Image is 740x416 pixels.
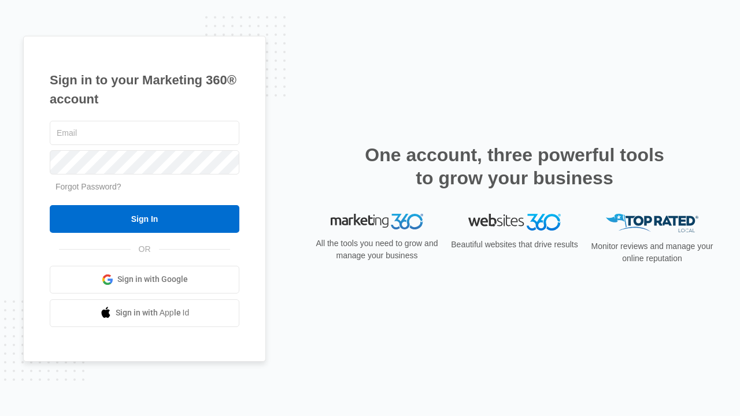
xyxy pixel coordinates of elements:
[587,240,717,265] p: Monitor reviews and manage your online reputation
[468,214,561,231] img: Websites 360
[50,205,239,233] input: Sign In
[606,214,698,233] img: Top Rated Local
[331,214,423,230] img: Marketing 360
[312,237,442,262] p: All the tools you need to grow and manage your business
[50,266,239,294] a: Sign in with Google
[50,121,239,145] input: Email
[50,299,239,327] a: Sign in with Apple Id
[131,243,159,255] span: OR
[361,143,668,190] h2: One account, three powerful tools to grow your business
[116,307,190,319] span: Sign in with Apple Id
[450,239,579,251] p: Beautiful websites that drive results
[117,273,188,285] span: Sign in with Google
[55,182,121,191] a: Forgot Password?
[50,70,239,109] h1: Sign in to your Marketing 360® account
